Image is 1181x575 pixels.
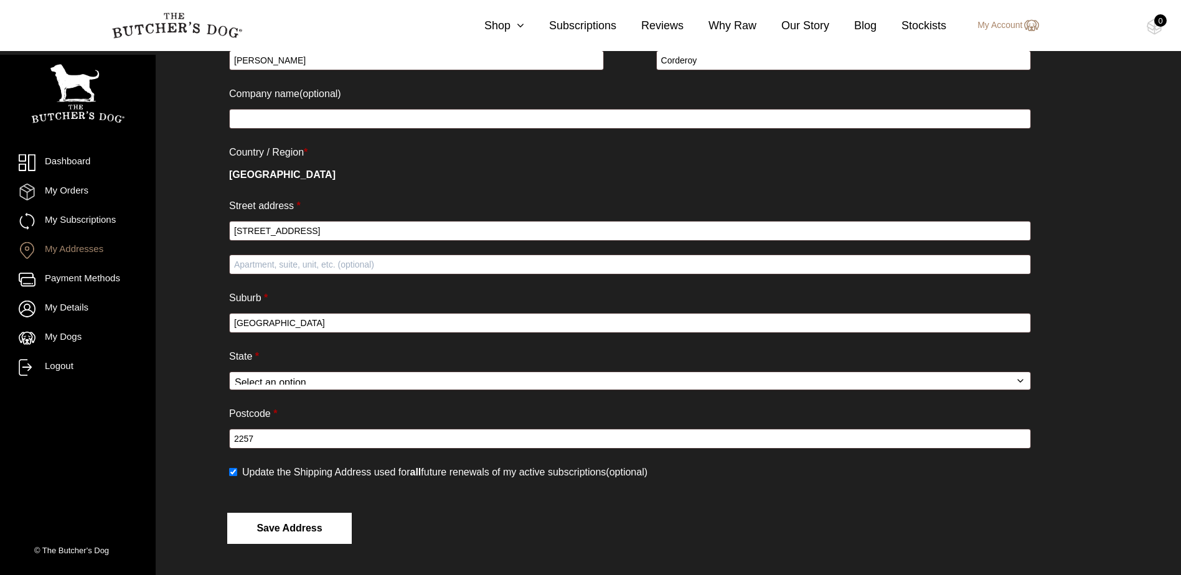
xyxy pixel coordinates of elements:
a: My Details [19,301,137,317]
a: My Orders [19,184,137,200]
span: (optional) [299,88,341,99]
a: My Subscriptions [19,213,137,230]
a: My Addresses [19,242,137,259]
a: Dashboard [19,154,137,171]
label: Postcode [229,404,277,424]
a: Stockists [877,17,946,34]
img: TBD_Portrait_Logo_White.png [31,64,125,123]
label: Update the Shipping Address used for future renewals of my active subscriptions [229,467,647,477]
input: Apartment, suite, unit, etc. (optional) [229,255,1031,274]
a: Shop [459,17,524,34]
input: House number and street name [229,221,1031,241]
a: Blog [829,17,877,34]
label: Company name [229,84,341,104]
a: Reviews [616,17,684,34]
a: Payment Methods [19,271,137,288]
a: Logout [19,359,137,376]
a: Why Raw [684,17,756,34]
a: My Account [965,18,1038,33]
label: Suburb [229,288,268,308]
label: State [229,347,259,367]
a: My Dogs [19,330,137,347]
strong: [GEOGRAPHIC_DATA] [229,169,336,180]
div: 0 [1154,14,1167,27]
a: Our Story [756,17,829,34]
label: Country / Region [229,143,308,162]
label: Street address [229,196,301,216]
input: Update the Shipping Address used forallfuture renewals of my active subscriptions(optional) [229,468,237,476]
img: TBD_Cart-Empty.png [1147,19,1162,35]
button: Save address [227,513,352,544]
strong: all [410,467,421,477]
span: (optional) [606,467,647,477]
a: Subscriptions [524,17,616,34]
